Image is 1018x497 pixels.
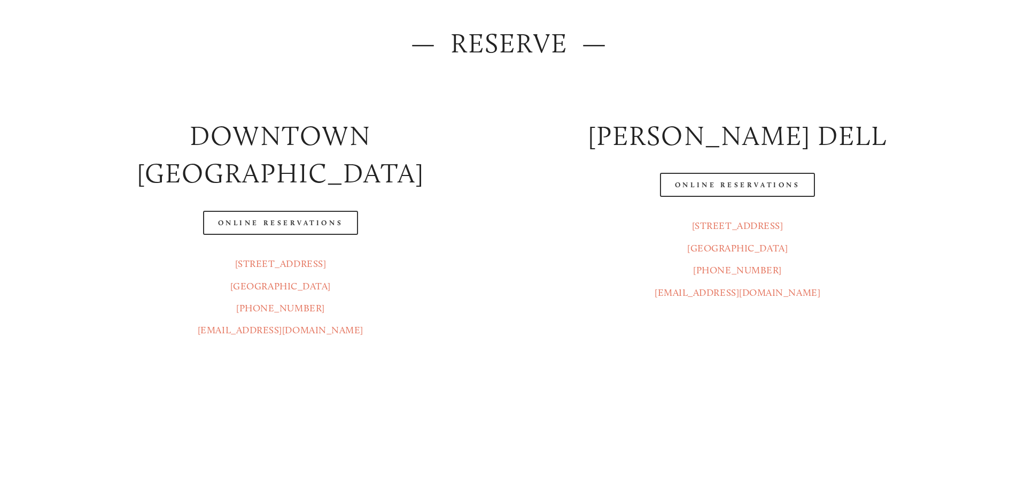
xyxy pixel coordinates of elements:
a: [EMAIL_ADDRESS][DOMAIN_NAME] [198,324,363,336]
a: [STREET_ADDRESS] [692,220,783,232]
a: [GEOGRAPHIC_DATA] [687,242,788,254]
h2: Downtown [GEOGRAPHIC_DATA] [61,117,500,193]
img: Amaro's Table [30,4,84,57]
a: [STREET_ADDRESS] [235,258,327,270]
h2: [PERSON_NAME] DELL [518,117,957,155]
a: [PHONE_NUMBER] [693,264,782,276]
a: [EMAIL_ADDRESS][DOMAIN_NAME] [655,287,820,299]
a: [GEOGRAPHIC_DATA] [230,280,331,292]
a: [PHONE_NUMBER] [236,302,325,314]
a: Online Reservations [660,173,815,197]
a: Online Reservations [203,211,358,235]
